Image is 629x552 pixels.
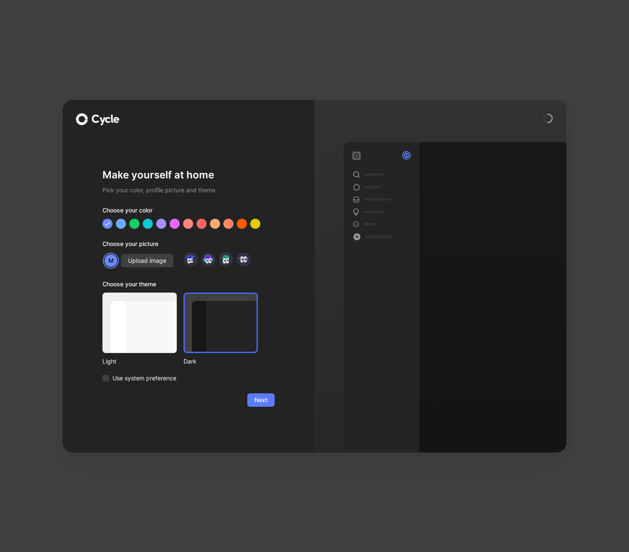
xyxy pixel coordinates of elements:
h1: Make yourself at home [102,168,275,182]
div: M [104,254,118,268]
span: Upload image [128,256,166,266]
span: Use system preference [113,373,176,383]
div: M [403,152,410,159]
img: avatar [202,254,214,265]
div: Dark [183,356,258,366]
div: Choose your color [102,205,275,219]
div: Choose your theme [102,279,258,293]
h2: Pick your color, profile picture and theme [102,185,275,195]
img: avatar [185,254,196,265]
div: Choose your picture [102,239,275,252]
span: Next [254,395,267,405]
button: Upload image [121,254,173,267]
div: Light [102,356,177,366]
img: avatar [220,254,231,265]
img: avatar [238,254,249,265]
img: workspace-default-logo-wX5zAyuM.png [352,152,361,160]
button: Next [247,393,275,407]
